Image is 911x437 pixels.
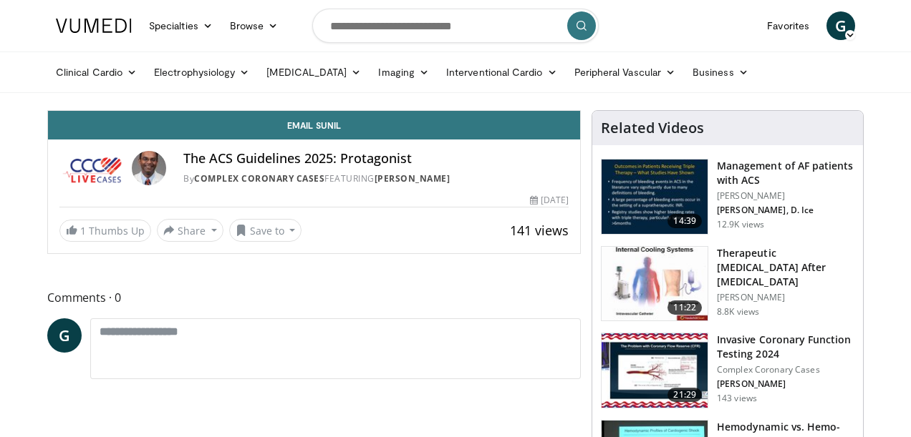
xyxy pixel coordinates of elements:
a: Interventional Cardio [438,58,566,87]
input: Search topics, interventions [312,9,599,43]
a: G [47,318,82,353]
h3: Invasive Coronary Function Testing 2024 [717,333,854,361]
p: [PERSON_NAME] [717,292,854,303]
p: [PERSON_NAME] [717,378,854,390]
img: Avatar [132,151,166,185]
a: 14:39 Management of AF patients with ACS [PERSON_NAME] [PERSON_NAME], D. Ice 12.9K views [601,159,854,235]
span: Comments 0 [47,288,581,307]
p: [PERSON_NAME], D. Ice [717,205,854,216]
button: Save to [229,219,302,242]
p: Complex Coronary Cases [717,364,854,375]
div: By FEATURING [183,172,569,185]
h3: Therapeutic [MEDICAL_DATA] After [MEDICAL_DATA] [717,246,854,289]
a: 11:22 Therapeutic [MEDICAL_DATA] After [MEDICAL_DATA] [PERSON_NAME] 8.8K views [601,246,854,322]
span: 14:39 [667,214,702,228]
a: Browse [221,11,287,40]
a: Business [684,58,757,87]
h3: Management of AF patients with ACS [717,159,854,187]
a: G [826,11,855,40]
p: 143 views [717,393,757,404]
a: 1 Thumbs Up [59,220,151,242]
a: Clinical Cardio [47,58,145,87]
a: Specialties [140,11,221,40]
img: Complex Coronary Cases [59,151,126,185]
a: Imaging [370,58,438,87]
a: Peripheral Vascular [566,58,684,87]
span: 1 [80,224,86,237]
p: [PERSON_NAME] [717,190,854,202]
a: Favorites [758,11,818,40]
p: 12.9K views [717,219,764,230]
img: VuMedi Logo [56,19,132,33]
span: 141 views [510,222,569,239]
p: 8.8K views [717,306,759,318]
button: Share [157,219,223,242]
a: [MEDICAL_DATA] [258,58,370,87]
a: Email Sunil [48,111,580,139]
span: 21:29 [667,388,702,402]
img: 243698_0002_1.png.150x105_q85_crop-smart_upscale.jpg [602,247,708,321]
a: 21:29 Invasive Coronary Function Testing 2024 Complex Coronary Cases [PERSON_NAME] 143 views [601,333,854,408]
h4: The ACS Guidelines 2025: Protagonist [183,151,569,167]
span: 11:22 [667,300,702,315]
img: bKdxKv0jK92UJBOH4xMDoxOjBrO-I4W8.150x105_q85_crop-smart_upscale.jpg [602,159,708,234]
a: Complex Coronary Cases [194,172,324,185]
div: [DATE] [530,194,569,207]
a: [PERSON_NAME] [375,172,450,185]
h4: Related Videos [601,119,704,137]
a: Electrophysiology [145,58,258,87]
img: 29018604-ad88-4fab-821f-042c17100d81.150x105_q85_crop-smart_upscale.jpg [602,333,708,408]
